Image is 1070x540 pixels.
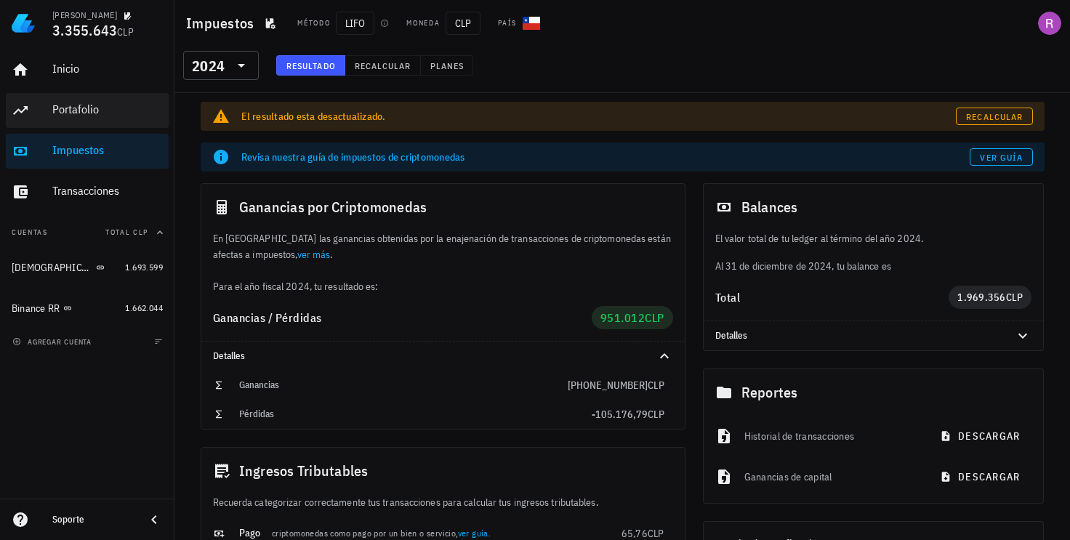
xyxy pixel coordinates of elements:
div: Historial de transacciones [744,420,920,452]
div: Impuestos [52,143,163,157]
div: Reportes [704,369,1044,416]
span: -105.176,79 [592,408,648,421]
a: Inicio [6,52,169,87]
div: Transacciones [52,184,163,198]
a: Transacciones [6,174,169,209]
a: ver más [297,248,331,261]
span: agregar cuenta [15,337,92,347]
span: LIFO [336,12,374,35]
span: CLP [648,408,664,421]
span: 1.693.599 [125,262,163,273]
span: criptomonedas como pago por un bien o servicio, . [272,528,491,539]
a: Binance RR 1.662.044 [6,291,169,326]
div: Detalles [201,342,685,371]
span: CLP [648,379,664,392]
span: Recalcular [965,111,1023,122]
a: Ver guía [970,148,1033,166]
a: Recalcular [956,108,1033,125]
a: [DEMOGRAPHIC_DATA][PERSON_NAME] 1.693.599 [6,250,169,285]
span: Planes [430,60,464,71]
span: CLP [446,12,480,35]
div: Total [715,291,949,303]
div: En [GEOGRAPHIC_DATA] las ganancias obtenidas por la enajenación de transacciones de criptomonedas... [201,230,685,294]
div: Detalles [704,321,1044,350]
button: Planes [421,55,474,76]
span: CLP [648,527,664,540]
button: agregar cuenta [9,334,98,349]
span: 1.662.044 [125,302,163,313]
p: El valor total de tu ledger al término del año 2024. [715,230,1032,246]
button: Recalcular [345,55,421,76]
div: Recuerda categorizar correctamente tus transacciones para calcular tus ingresos tributables. [201,494,685,510]
div: 2024 [192,59,225,73]
div: Moneda [406,17,440,29]
div: Detalles [715,330,997,342]
div: Ganancias por Criptomonedas [201,184,685,230]
div: CL-icon [523,15,540,32]
div: Al 31 de diciembre de 2024, tu balance es [704,230,1044,274]
div: Ganancias de capital [744,461,920,493]
span: Resultado [286,60,336,71]
div: Pérdidas [239,408,592,420]
div: Método [297,17,330,29]
div: Portafolio [52,102,163,116]
a: ver guía [458,528,488,539]
a: Impuestos [6,134,169,169]
div: Ganancias [239,379,568,391]
span: descargar [943,430,1020,443]
span: 65,76 [622,527,648,540]
a: Portafolio [6,93,169,128]
span: Pago [239,526,261,539]
div: [DEMOGRAPHIC_DATA][PERSON_NAME] [12,262,93,274]
button: CuentasTotal CLP [6,215,169,250]
div: Soporte [52,514,134,525]
div: Binance RR [12,302,60,315]
span: [PHONE_NUMBER] [568,379,648,392]
span: CLP [117,25,134,39]
button: descargar [931,423,1031,449]
div: Revisa nuestra guía de impuestos de criptomonedas [241,150,970,164]
span: 1.969.356 [957,291,1005,304]
span: Ganancias / Pérdidas [213,310,322,325]
span: 951.012 [600,310,645,325]
img: LedgiFi [12,12,35,35]
div: Balances [704,184,1044,230]
div: El resultado esta desactualizado. [241,109,956,124]
span: Ver guía [979,152,1023,163]
div: País [498,17,517,29]
div: avatar [1038,12,1061,35]
div: Detalles [213,350,638,362]
div: Inicio [52,62,163,76]
button: descargar [931,464,1031,490]
span: CLP [1006,291,1023,304]
span: Recalcular [354,60,411,71]
h1: Impuestos [186,12,260,35]
div: 2024 [183,51,259,80]
div: [PERSON_NAME] [52,9,117,21]
span: descargar [943,470,1020,483]
span: CLP [645,310,664,325]
span: Total CLP [105,227,148,237]
div: Ingresos Tributables [201,448,685,494]
span: 3.355.643 [52,20,117,40]
button: Resultado [276,55,345,76]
